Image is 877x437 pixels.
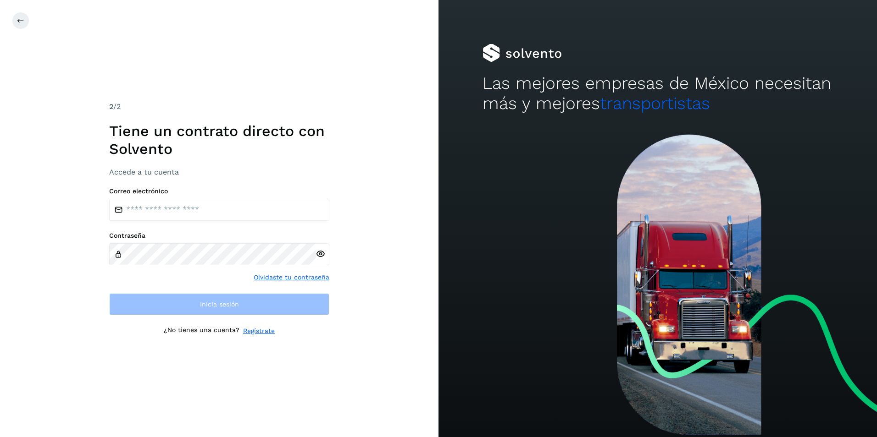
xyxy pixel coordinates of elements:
[109,187,329,195] label: Correo electrónico
[164,326,239,336] p: ¿No tienes una cuenta?
[109,101,329,112] div: /2
[109,168,329,176] h3: Accede a tu cuenta
[243,326,275,336] a: Regístrate
[200,301,239,307] span: Inicia sesión
[483,73,833,114] h2: Las mejores empresas de México necesitan más y mejores
[109,293,329,315] button: Inicia sesión
[109,122,329,158] h1: Tiene un contrato directo con Solvento
[109,232,329,240] label: Contraseña
[600,93,710,113] span: transportistas
[254,273,329,282] a: Olvidaste tu contraseña
[109,102,113,111] span: 2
